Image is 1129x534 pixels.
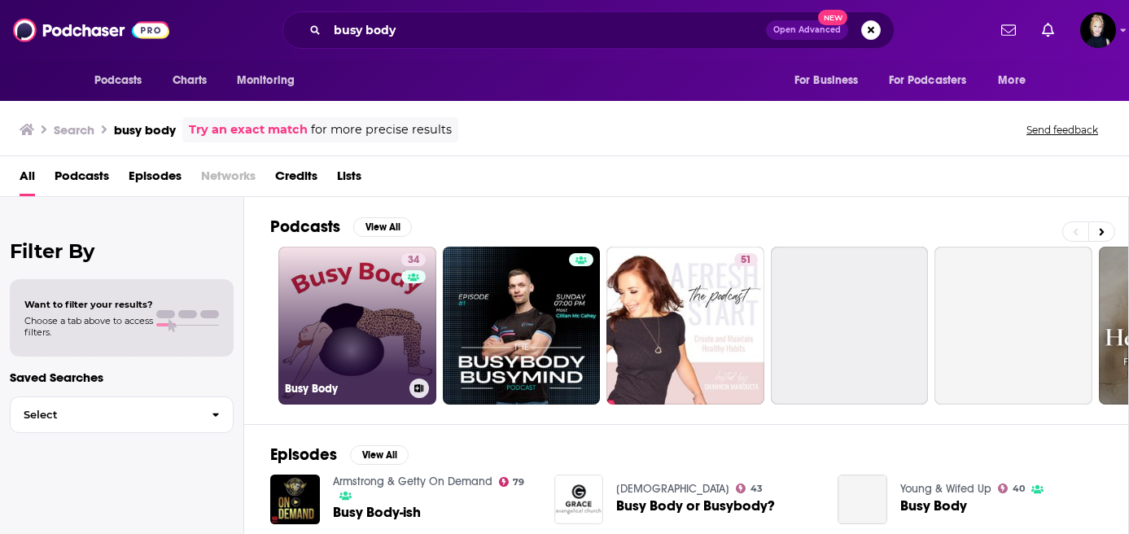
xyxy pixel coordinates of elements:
a: All [20,163,35,196]
span: 51 [741,252,751,269]
span: 79 [513,479,524,486]
img: User Profile [1080,12,1116,48]
span: Open Advanced [773,26,841,34]
button: open menu [225,65,316,96]
a: Podcasts [55,163,109,196]
span: Want to filter your results? [24,299,153,310]
a: Grace Evangelical Church [616,482,729,496]
span: 40 [1013,485,1025,492]
button: open menu [987,65,1046,96]
button: open menu [783,65,879,96]
h3: Busy Body [285,382,403,396]
button: Send feedback [1022,123,1103,137]
button: View All [350,445,409,465]
span: Monitoring [237,69,295,92]
h3: Search [54,122,94,138]
a: Young & Wifed Up [900,482,991,496]
a: Show notifications dropdown [1035,16,1061,44]
span: For Business [794,69,859,92]
input: Search podcasts, credits, & more... [327,17,766,43]
a: 51 [606,247,764,405]
h3: busy body [114,122,176,138]
a: 34Busy Body [278,247,436,405]
img: Podchaser - Follow, Share and Rate Podcasts [13,15,169,46]
h2: Podcasts [270,217,340,237]
a: 51 [734,253,758,266]
a: Show notifications dropdown [995,16,1022,44]
a: Lists [337,163,361,196]
span: Logged in as Passell [1080,12,1116,48]
span: Networks [201,163,256,196]
img: Busy Body or Busybody? [554,475,604,524]
button: Open AdvancedNew [766,20,848,40]
button: open menu [83,65,164,96]
span: Choose a tab above to access filters. [24,315,153,338]
a: Episodes [129,163,182,196]
span: 34 [408,252,419,269]
button: Select [10,396,234,433]
a: 40 [998,484,1025,493]
a: Busy Body [900,499,967,513]
button: View All [353,217,412,237]
a: Armstrong & Getty On Demand [333,475,492,488]
a: Busy Body or Busybody? [616,499,775,513]
h2: Filter By [10,239,234,263]
a: Credits [275,163,317,196]
a: PodcastsView All [270,217,412,237]
a: Charts [162,65,217,96]
div: Search podcasts, credits, & more... [282,11,895,49]
a: Busy Body [838,475,887,524]
span: More [998,69,1026,92]
span: 43 [750,485,763,492]
a: EpisodesView All [270,444,409,465]
span: for more precise results [311,120,452,139]
h2: Episodes [270,444,337,465]
button: open menu [878,65,991,96]
button: Show profile menu [1080,12,1116,48]
p: Saved Searches [10,370,234,385]
a: Busy Body-ish [333,506,421,519]
span: New [818,10,847,25]
a: 79 [499,477,525,487]
a: 43 [736,484,763,493]
img: Busy Body-ish [270,475,320,524]
span: Select [11,409,199,420]
span: Podcasts [94,69,142,92]
span: Charts [173,69,208,92]
a: 34 [401,253,426,266]
span: For Podcasters [889,69,967,92]
a: Try an exact match [189,120,308,139]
